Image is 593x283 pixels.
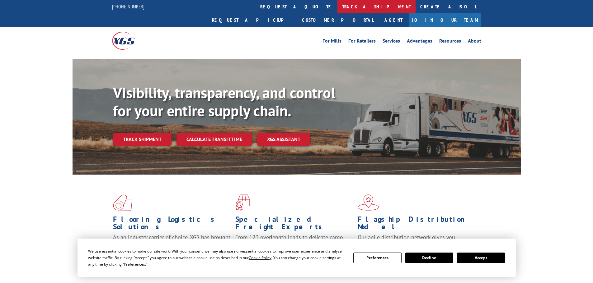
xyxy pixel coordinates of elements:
a: Join Our Team [409,13,481,27]
b: Visibility, transparency, and control for your entire supply chain. [113,83,335,120]
a: Customer Portal [297,13,378,27]
span: Our agile distribution network gives you nationwide inventory management on demand. [358,234,472,248]
button: Preferences [353,253,401,263]
div: Cookie Consent Prompt [78,239,516,277]
a: Request a pickup [207,13,297,27]
a: About [468,39,481,45]
a: Calculate transit time [176,133,252,146]
a: [PHONE_NUMBER] [112,3,144,10]
h1: Flagship Distribution Model [358,216,475,234]
a: Advantages [407,39,432,45]
span: Preferences [124,262,145,267]
img: xgs-icon-focused-on-flooring-red [235,194,250,211]
a: XGS ASSISTANT [257,133,310,146]
img: xgs-icon-flagship-distribution-model-red [358,194,379,211]
h1: Specialized Freight Experts [235,216,353,234]
span: As an industry carrier of choice, XGS has brought innovation and dedication to flooring logistics... [113,234,230,256]
button: Decline [405,253,453,263]
a: Resources [439,39,461,45]
a: For Retailers [348,39,376,45]
p: From 123 overlength loads to delicate cargo, our experienced staff knows the best way to move you... [235,234,353,261]
img: xgs-icon-total-supply-chain-intelligence-red [113,194,132,211]
a: Track shipment [113,133,172,146]
a: For Mills [322,39,341,45]
div: We use essential cookies to make our site work. With your consent, we may also use non-essential ... [88,248,346,267]
a: Services [383,39,400,45]
span: Cookie Policy [249,255,271,260]
a: Agent [378,13,409,27]
h1: Flooring Logistics Solutions [113,216,231,234]
button: Accept [457,253,505,263]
